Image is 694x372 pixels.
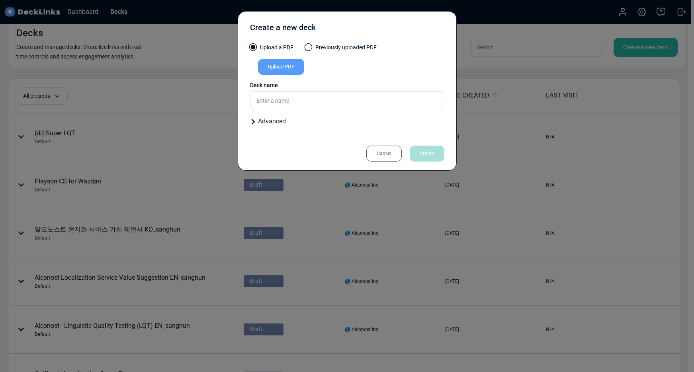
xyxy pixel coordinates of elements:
label: Upload a PDF [250,43,293,56]
div: Create a new deck [250,21,316,37]
div: Advanced [250,117,444,126]
div: Cancel [366,146,402,162]
div: Upload PDF [258,59,304,75]
label: Previously uploaded PDF [305,43,377,56]
div: Deck name [250,81,444,90]
input: Enter a name [250,91,444,110]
